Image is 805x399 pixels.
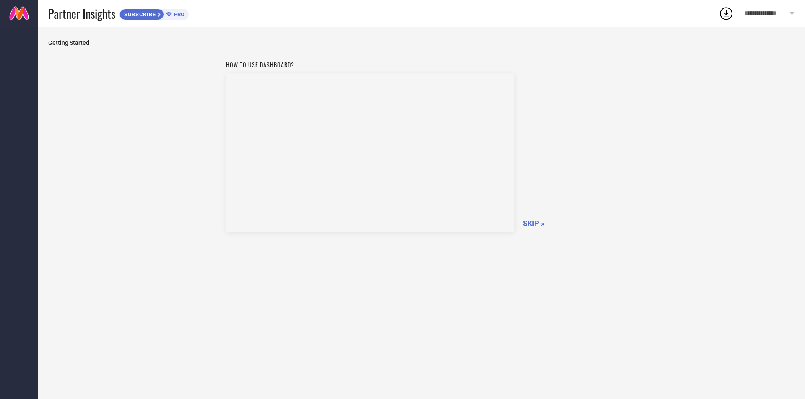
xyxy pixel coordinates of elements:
span: Getting Started [48,39,795,46]
span: Partner Insights [48,5,115,22]
a: SUBSCRIBEPRO [119,7,189,20]
span: SKIP » [523,219,545,228]
span: SUBSCRIBE [120,11,158,18]
div: Open download list [719,6,734,21]
span: PRO [172,11,184,18]
h1: How to use dashboard? [226,60,514,69]
iframe: Workspace Section [226,73,514,232]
